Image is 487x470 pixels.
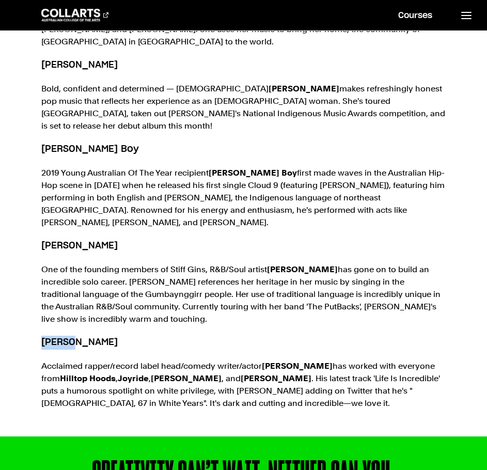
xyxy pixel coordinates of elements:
strong: Joyride [118,373,149,383]
strong: [PERSON_NAME] Boy [209,168,297,178]
p: 2019 Young Australian Of The Year recipient first made waves in the Australian Hip-Hop scene in [... [41,167,446,229]
strong: [PERSON_NAME] [262,361,333,371]
strong: Hilltop Hoods [60,373,116,383]
h5: [PERSON_NAME] [41,58,446,72]
strong: [PERSON_NAME] [151,373,222,383]
p: Acclaimed rapper/record label head/comedy writer/actor has worked with everyone from , , , and . ... [41,360,446,410]
h5: [PERSON_NAME] [41,336,446,350]
h5: [PERSON_NAME] Boy [41,143,446,156]
div: Go to homepage [41,9,108,21]
p: One of the founding members of Stiff Gins, R&B/Soul artist has gone on to build an incredible sol... [41,263,446,325]
strong: [PERSON_NAME] [241,373,311,383]
h5: [PERSON_NAME] [41,239,446,253]
strong: [PERSON_NAME] [267,264,338,274]
p: Bold, confident and determined — [DEMOGRAPHIC_DATA] makes refreshingly honest pop music that refl... [41,83,446,132]
strong: [PERSON_NAME] [269,84,339,93]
